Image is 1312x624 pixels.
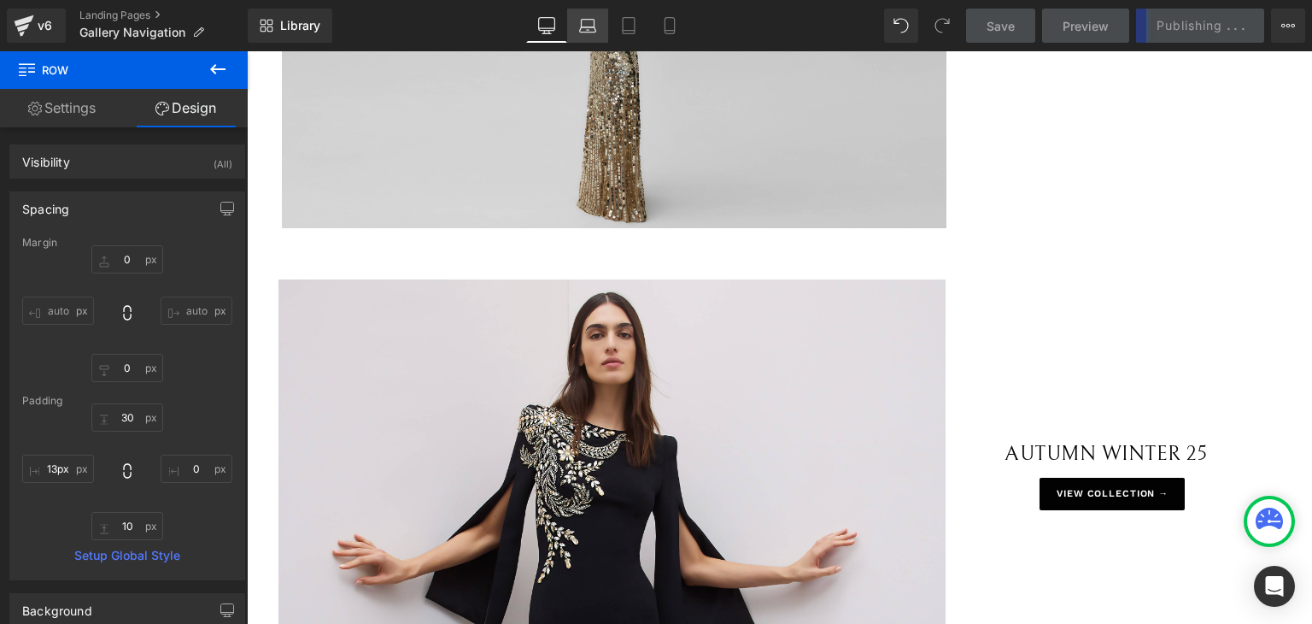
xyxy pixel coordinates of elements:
a: Design [124,89,248,127]
span: Row [17,51,188,89]
div: v6 [34,15,56,37]
div: Margin [22,237,232,249]
a: Desktop [526,9,567,43]
input: 0 [22,455,94,483]
input: 0 [91,403,163,432]
div: Padding [22,395,232,407]
input: 0 [91,354,163,382]
input: 0 [91,512,163,540]
a: Mobile [649,9,690,43]
input: 0 [22,297,94,325]
a: Tablet [608,9,649,43]
div: Open Intercom Messenger [1254,566,1295,607]
a: Laptop [567,9,608,43]
button: Undo [884,9,918,43]
button: More [1271,9,1305,43]
a: v6 [7,9,66,43]
span: Library [280,18,320,33]
a: Preview [1042,9,1129,43]
input: 0 [161,455,232,483]
div: Visibility [22,145,70,169]
input: 0 [91,245,163,274]
a: Landing Pages [79,9,248,22]
div: Background [22,594,92,618]
p: AUTUMN WINTER 25 [699,387,1020,418]
a: VIEW COLLECTION → [793,427,938,460]
span: VIEW COLLECTION → [810,436,922,450]
input: 0 [161,297,232,325]
span: Preview [1063,17,1109,35]
a: Setup Global Style [22,549,232,562]
div: (All) [214,145,232,174]
div: Spacing [22,192,69,216]
span: Gallery Navigation [79,26,185,39]
button: Redo [925,9,959,43]
span: Save [987,17,1015,35]
a: New Library [248,9,332,43]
